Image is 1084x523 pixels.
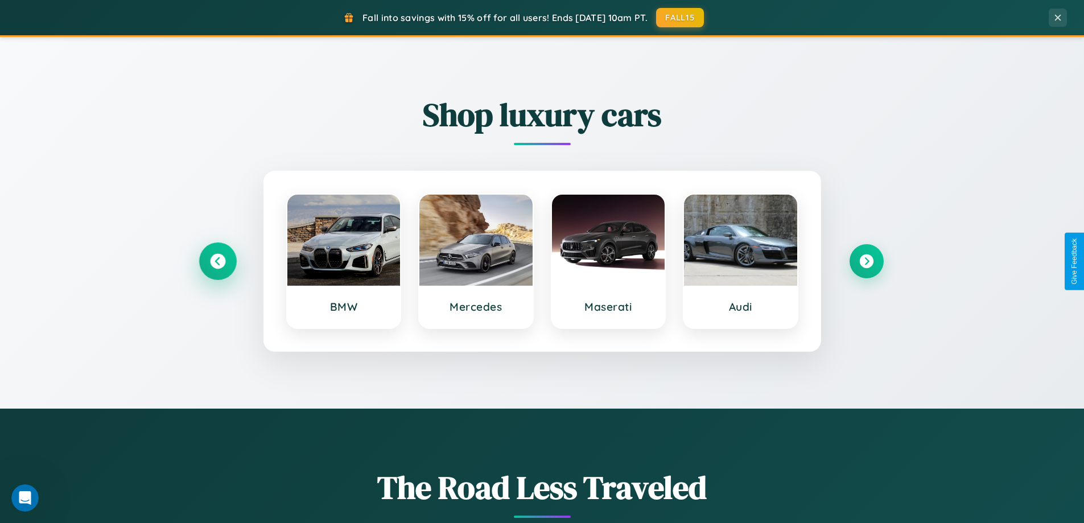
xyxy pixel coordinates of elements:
[1070,238,1078,285] div: Give Feedback
[11,484,39,512] iframe: Intercom live chat
[201,466,884,509] h1: The Road Less Traveled
[563,300,654,314] h3: Maserati
[431,300,521,314] h3: Mercedes
[201,93,884,137] h2: Shop luxury cars
[362,12,648,23] span: Fall into savings with 15% off for all users! Ends [DATE] 10am PT.
[656,8,704,27] button: FALL15
[299,300,389,314] h3: BMW
[695,300,786,314] h3: Audi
